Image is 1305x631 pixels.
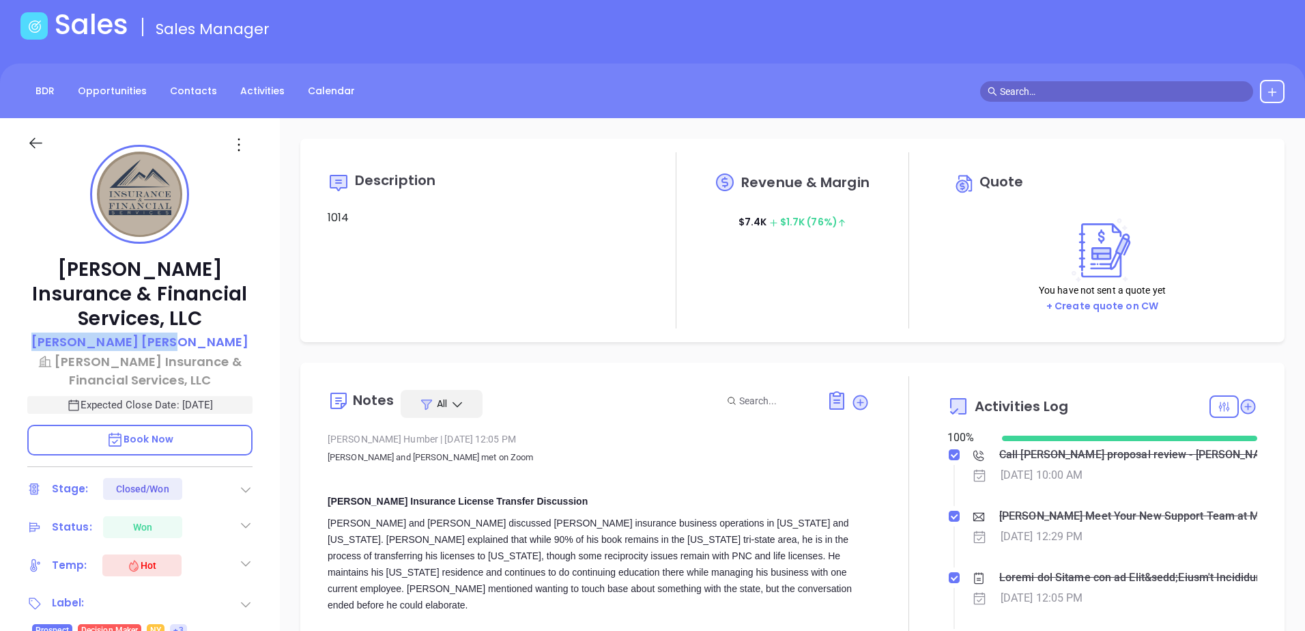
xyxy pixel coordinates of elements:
[232,80,293,102] a: Activities
[31,333,249,351] p: [PERSON_NAME] [PERSON_NAME]
[1046,299,1158,313] span: + Create quote on CW
[162,80,225,102] a: Contacts
[27,257,253,331] p: [PERSON_NAME] Insurance & Financial Services, LLC
[52,517,92,537] div: Status:
[1065,218,1139,283] img: Create on CWSell
[27,396,253,414] p: Expected Close Date: [DATE]
[355,171,435,190] span: Description
[328,429,870,449] div: [PERSON_NAME] Humber [DATE] 12:05 PM
[1001,588,1083,608] div: [DATE] 12:05 PM
[988,87,997,96] span: search
[999,506,1261,527] div: [PERSON_NAME] Meet Your New Support Team at Motiva
[440,434,442,445] span: |
[1001,527,1083,547] div: [DATE] 12:29 PM
[52,555,87,576] div: Temp:
[769,215,846,229] span: $ 1.7K (76%)
[27,80,63,102] a: BDR
[27,352,253,389] a: [PERSON_NAME] Insurance & Financial Services, LLC
[999,567,1261,588] div: Loremi dol Sitame con ad Elit&sedd;Eiusm't Incididun Utlabor Etdolore MagnaaliquAenima min Venia ...
[1000,84,1246,99] input: Search…
[954,173,976,195] img: Circle dollar
[52,479,89,499] div: Stage:
[328,210,637,226] p: 1014
[70,80,155,102] a: Opportunities
[947,430,986,446] div: 100 %
[1039,283,1166,298] p: You have not sent a quote yet
[156,18,270,40] span: Sales Manager
[975,399,1068,413] span: Activities Log
[999,445,1261,465] div: Call [PERSON_NAME] proposal review - [PERSON_NAME]
[328,493,870,509] div: [PERSON_NAME] Insurance License Transfer Discussion
[741,176,870,189] span: Revenue & Margin
[127,557,156,574] div: Hot
[300,80,363,102] a: Calendar
[133,516,152,538] div: Won
[437,397,447,410] span: All
[1046,298,1158,313] a: + Create quote on CW
[52,593,85,613] div: Label:
[97,152,182,237] img: profile-user
[738,210,846,234] p: $ 7.4K
[328,449,870,482] p: [PERSON_NAME] and [PERSON_NAME] met on Zoom
[739,393,812,408] input: Search...
[55,8,128,41] h1: Sales
[353,393,395,407] div: Notes
[1001,465,1083,486] div: [DATE] 10:00 AM
[116,478,169,500] div: Closed/Won
[31,333,249,352] a: [PERSON_NAME] [PERSON_NAME]
[106,432,173,446] span: Book Now
[979,172,1024,191] span: Quote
